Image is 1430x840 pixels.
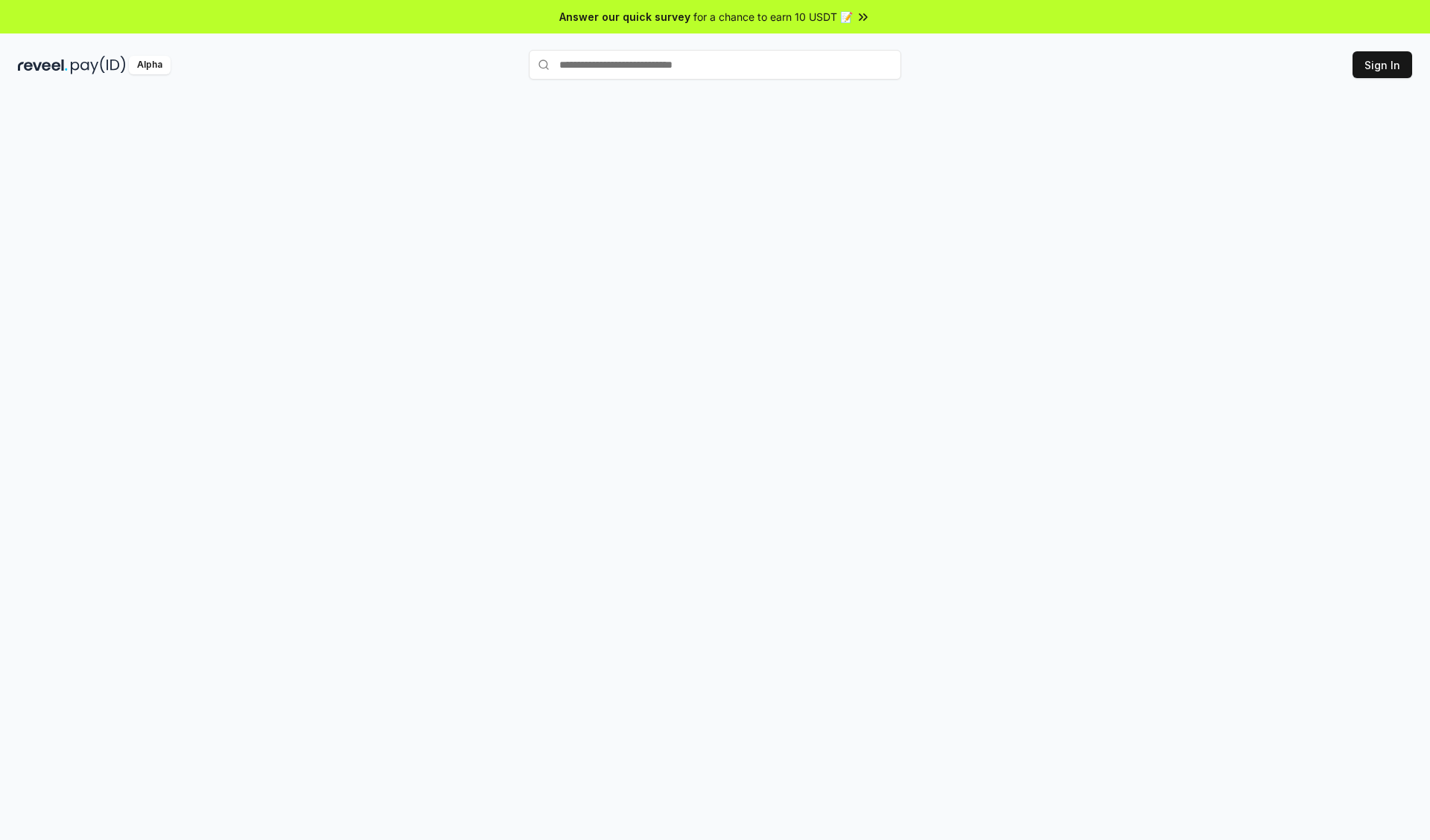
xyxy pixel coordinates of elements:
img: reveel_dark [18,56,68,74]
span: Answer our quick survey [559,9,690,25]
span: for a chance to earn 10 USDT 📝 [693,9,853,25]
div: Alpha [129,56,171,74]
img: pay_id [71,56,126,74]
button: Sign In [1353,51,1412,78]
